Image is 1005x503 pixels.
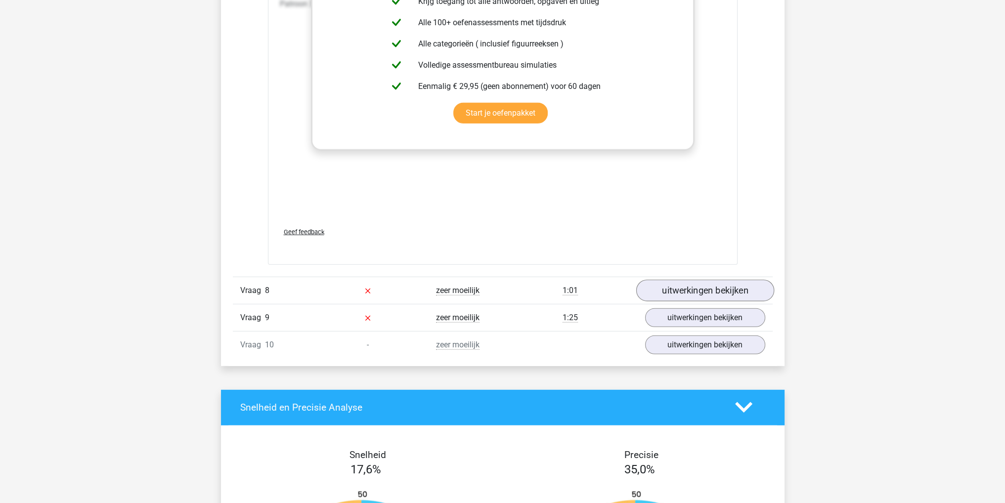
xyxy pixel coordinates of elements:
span: 17,6% [350,462,381,476]
a: uitwerkingen bekijken [636,280,774,301]
span: zeer moeilijk [436,340,480,350]
span: Geef feedback [284,228,324,236]
a: Start je oefenpakket [453,103,548,124]
span: Vraag [240,285,265,296]
span: 8 [265,286,269,295]
span: Vraag [240,312,265,324]
span: 1:01 [563,286,578,295]
span: zeer moeilijk [436,313,480,323]
h4: Snelheid en Precisie Analyse [240,402,720,413]
span: 35,0% [624,462,655,476]
a: uitwerkingen bekijken [645,335,765,354]
span: 9 [265,313,269,322]
span: 1:25 [563,313,578,323]
h4: Snelheid [240,449,495,461]
span: Vraag [240,339,265,351]
h4: Precisie [514,449,769,461]
a: uitwerkingen bekijken [645,308,765,327]
span: zeer moeilijk [436,286,480,295]
span: 10 [265,340,274,349]
div: - [323,339,413,351]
